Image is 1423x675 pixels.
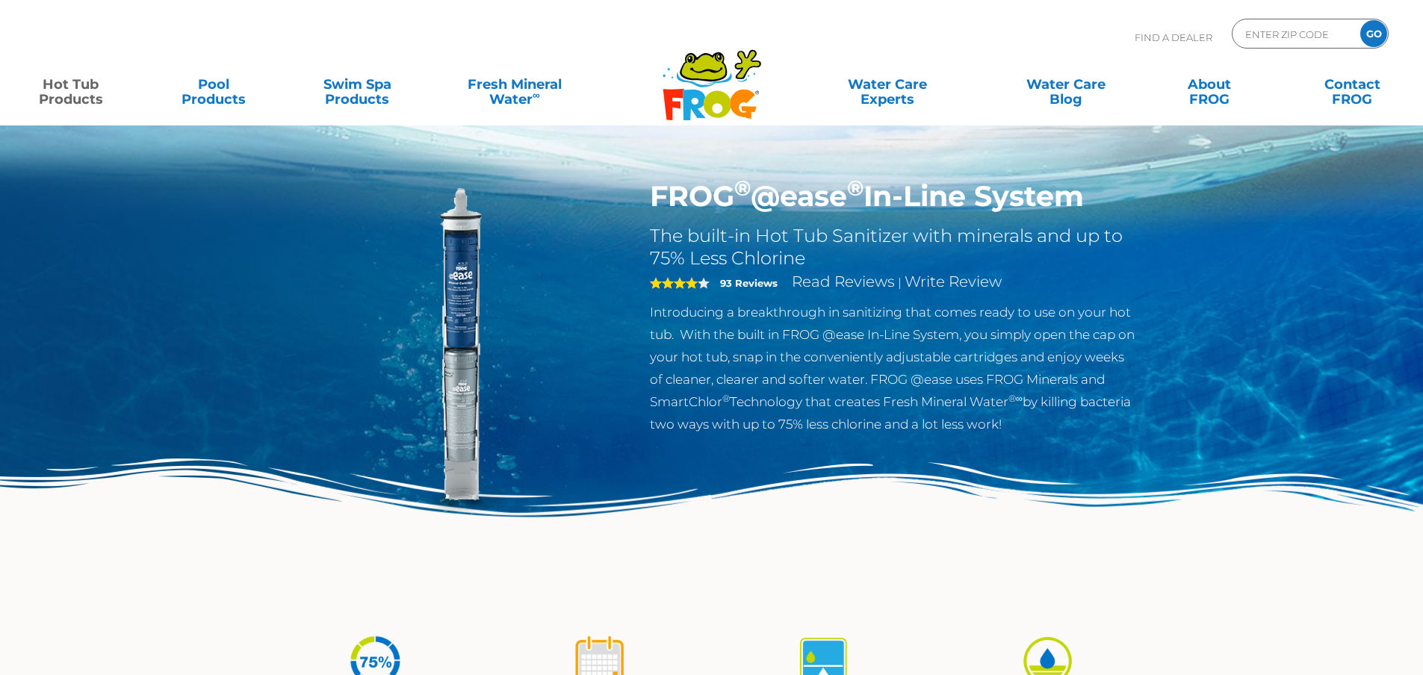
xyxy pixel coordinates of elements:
[1008,393,1023,404] sup: ®∞
[158,69,270,99] a: PoolProducts
[286,179,628,521] img: inline-system.png
[444,69,584,99] a: Fresh MineralWater∞
[792,273,895,290] a: Read Reviews
[1135,19,1212,56] p: Find A Dealer
[1153,69,1265,99] a: AboutFROG
[1360,20,1387,47] input: GO
[898,276,902,290] span: |
[302,69,413,99] a: Swim SpaProducts
[533,89,540,101] sup: ∞
[650,179,1138,214] h1: FROG @ease In-Line System
[15,69,126,99] a: Hot TubProducts
[654,30,769,121] img: Frog Products Logo
[650,301,1138,435] p: Introducing a breakthrough in sanitizing that comes ready to use on your hot tub. With the built ...
[1297,69,1408,99] a: ContactFROG
[905,273,1002,290] a: Write Review
[720,277,778,289] strong: 93 Reviews
[1010,69,1121,99] a: Water CareBlog
[797,69,978,99] a: Water CareExperts
[650,225,1138,270] h2: The built-in Hot Tub Sanitizer with minerals and up to 75% Less Chlorine
[650,277,698,289] span: 4
[722,393,730,404] sup: ®
[734,175,751,201] sup: ®
[847,175,864,201] sup: ®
